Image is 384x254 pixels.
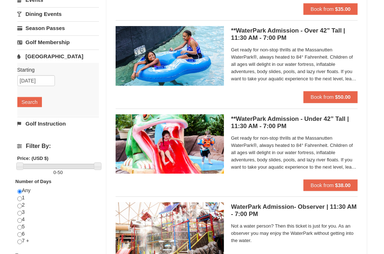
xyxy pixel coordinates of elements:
[311,6,334,12] span: Book from
[17,143,99,149] h4: Filter By:
[17,156,49,161] strong: Price: (USD $)
[17,66,94,73] label: Starting
[231,27,358,42] h5: **WaterPark Admission - Over 42” Tall | 11:30 AM - 7:00 PM
[17,117,99,130] a: Golf Instruction
[231,135,358,171] span: Get ready for non-stop thrills at the Massanutten WaterPark®, always heated to 84° Fahrenheit. Ch...
[303,179,358,191] button: Book from $38.00
[17,21,99,35] a: Season Passes
[53,170,56,175] span: 0
[17,169,99,176] label: -
[335,182,351,188] strong: $38.00
[116,114,224,174] img: 6619917-732-e1c471e4.jpg
[231,203,358,218] h5: WaterPark Admission- Observer | 11:30 AM - 7:00 PM
[57,170,62,175] span: 50
[311,182,334,188] span: Book from
[311,94,334,100] span: Book from
[17,50,99,63] a: [GEOGRAPHIC_DATA]
[16,179,52,184] strong: Number of Days
[231,115,358,130] h5: **WaterPark Admission - Under 42” Tall | 11:30 AM - 7:00 PM
[17,97,42,107] button: Search
[303,3,358,15] button: Book from $35.00
[17,35,99,49] a: Golf Membership
[335,94,351,100] strong: $50.00
[335,6,351,12] strong: $35.00
[17,187,99,252] div: Any 1 2 3 4 5 6 7 +
[231,223,358,244] span: Not a water person? Then this ticket is just for you. As an observer you may enjoy the WaterPark ...
[116,26,224,85] img: 6619917-720-80b70c28.jpg
[17,7,99,21] a: Dining Events
[303,91,358,103] button: Book from $50.00
[231,46,358,82] span: Get ready for non-stop thrills at the Massanutten WaterPark®, always heated to 84° Fahrenheit. Ch...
